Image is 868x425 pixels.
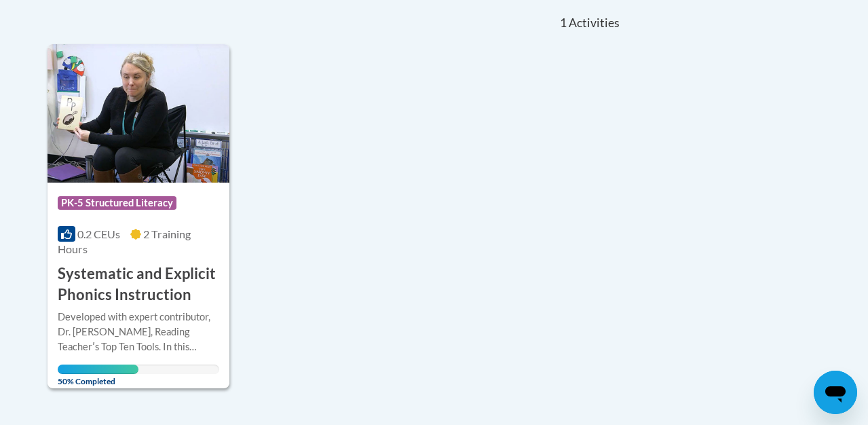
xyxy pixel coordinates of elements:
[58,310,219,354] div: Developed with expert contributor, Dr. [PERSON_NAME], Reading Teacherʹs Top Ten Tools. In this co...
[58,196,176,210] span: PK-5 Structured Literacy
[58,263,219,306] h3: Systematic and Explicit Phonics Instruction
[560,16,567,31] span: 1
[569,16,620,31] span: Activities
[58,365,138,374] div: Your progress
[58,365,138,386] span: 50% Completed
[48,44,229,183] img: Course Logo
[48,44,229,388] a: Course LogoPK-5 Structured Literacy0.2 CEUs2 Training Hours Systematic and Explicit Phonics Instr...
[814,371,857,414] iframe: Button to launch messaging window
[77,227,120,240] span: 0.2 CEUs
